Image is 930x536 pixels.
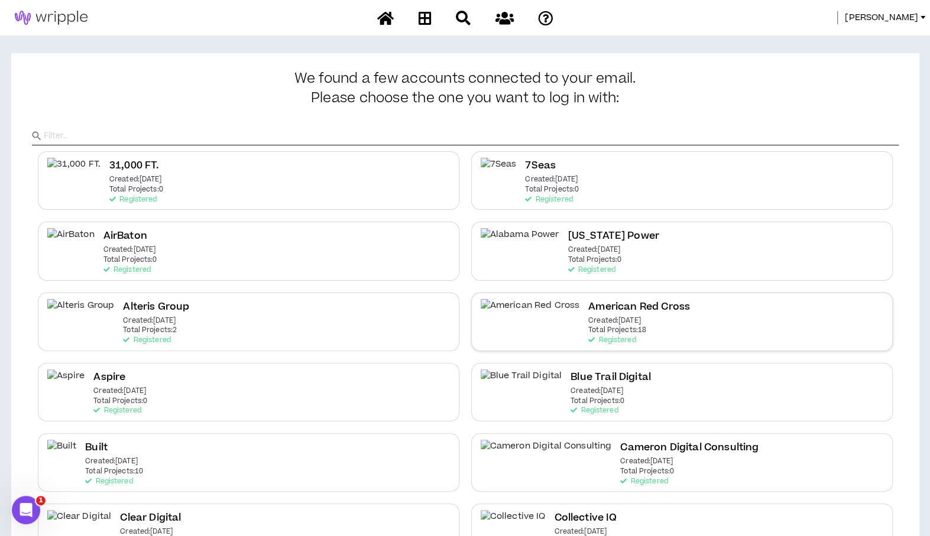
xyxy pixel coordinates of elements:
span: [PERSON_NAME] [845,11,918,24]
p: Registered [85,477,132,486]
p: Total Projects: 2 [123,326,177,334]
p: Total Projects: 0 [620,467,674,476]
p: Created: [DATE] [120,528,173,536]
img: Alabama Power [481,228,559,255]
img: AirBaton [47,228,95,255]
p: Created: [DATE] [525,176,578,184]
h2: Alteris Group [123,299,189,315]
h3: We found a few accounts connected to your email. [32,71,899,106]
img: American Red Cross [481,299,580,326]
img: Alteris Group [47,299,115,326]
p: Created: [DATE] [109,176,162,184]
p: Created: [DATE] [568,246,620,254]
p: Registered [620,477,667,486]
h2: Aspire [93,369,125,385]
p: Registered [103,266,151,274]
p: Total Projects: 0 [93,397,147,405]
p: Total Projects: 0 [109,186,163,194]
p: Total Projects: 0 [571,397,624,405]
h2: Built [85,440,108,456]
p: Created: [DATE] [554,528,607,536]
h2: Cameron Digital Consulting [620,440,759,456]
p: Registered [93,407,141,415]
h2: Blue Trail Digital [571,369,651,385]
p: Created: [DATE] [123,317,176,325]
h2: American Red Cross [588,299,690,315]
img: Blue Trail Digital [481,369,562,396]
p: Total Projects: 10 [85,467,143,476]
img: 31,000 FT. [47,158,101,184]
iframe: Intercom live chat [12,496,40,524]
p: Registered [525,196,572,204]
p: Total Projects: 18 [588,326,646,334]
h2: 7Seas [525,158,556,174]
p: Total Projects: 0 [525,186,579,194]
p: Created: [DATE] [103,246,156,254]
p: Total Projects: 0 [103,256,157,264]
p: Registered [123,336,170,345]
h2: Collective IQ [554,510,617,526]
img: Cameron Digital Consulting [481,440,612,466]
img: 7Seas [481,158,517,184]
p: Registered [588,336,636,345]
span: Please choose the one you want to log in with: [311,90,619,107]
img: Aspire [47,369,85,396]
p: Created: [DATE] [620,457,673,466]
img: Built [47,440,77,466]
p: Created: [DATE] [85,457,138,466]
h2: Clear Digital [120,510,181,526]
p: Created: [DATE] [588,317,641,325]
p: Registered [109,196,157,204]
p: Created: [DATE] [93,387,146,395]
h2: AirBaton [103,228,147,244]
input: Filter.. [44,127,899,145]
p: Total Projects: 0 [568,256,621,264]
span: 1 [36,496,46,505]
p: Registered [571,407,618,415]
h2: 31,000 FT. [109,158,160,174]
p: Created: [DATE] [571,387,623,395]
p: Registered [568,266,615,274]
h2: [US_STATE] Power [568,228,659,244]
